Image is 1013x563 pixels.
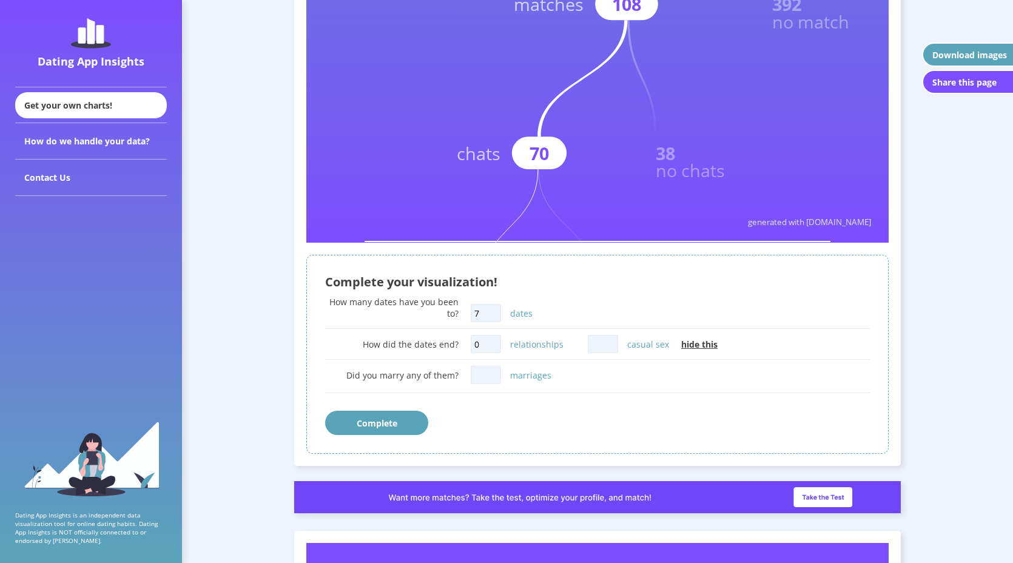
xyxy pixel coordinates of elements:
span: hide this [681,339,718,350]
div: Complete your visualization! [325,274,870,290]
div: Dating App Insights [18,54,164,69]
label: marriages [510,369,551,381]
div: How did the dates end? [325,339,459,350]
text: 70 [530,141,549,165]
text: generated with [DOMAIN_NAME] [748,217,871,228]
img: sidebar_girl.91b9467e.svg [23,420,160,496]
div: How many dates have you been to? [325,296,459,319]
label: dates [510,308,533,319]
label: casual sex [627,339,669,350]
p: Dating App Insights is an independent data visualization tool for online dating habits. Dating Ap... [15,511,167,545]
div: Share this page [932,76,997,88]
button: Share this page [922,70,1013,94]
img: dating-app-insights-logo.5abe6921.svg [71,18,111,49]
text: no match [772,10,849,33]
text: chats [457,141,500,165]
text: 38 [656,141,675,165]
div: How do we handle your data? [15,123,167,160]
div: Contact Us [15,160,167,196]
button: Complete [325,411,428,435]
button: Download images [922,42,1013,67]
text: no chats [656,158,725,182]
label: relationships [510,339,564,350]
div: Get your own charts! [15,92,167,118]
img: roast_slim_banner.a2e79667.png [294,481,901,513]
div: Did you marry any of them? [325,369,459,381]
div: Download images [932,49,1007,61]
